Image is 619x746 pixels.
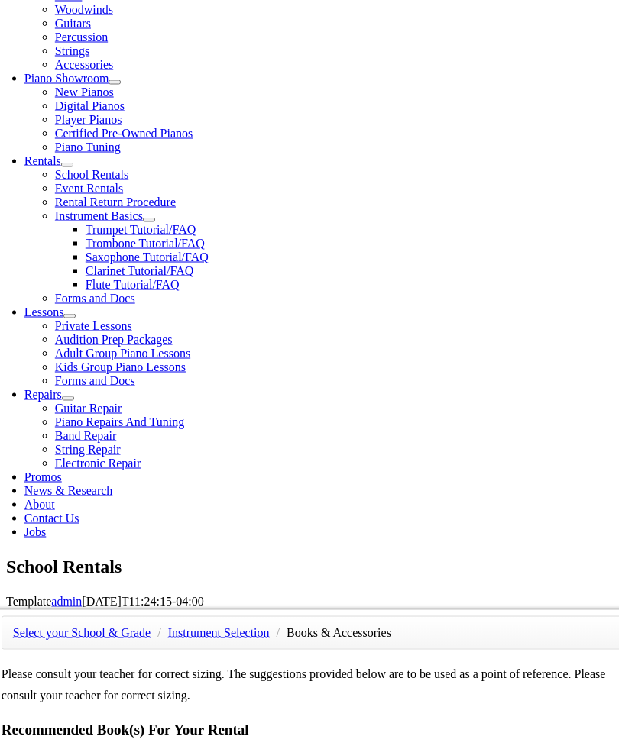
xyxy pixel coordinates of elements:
a: Digital Pianos [55,99,125,112]
a: Electronic Repair [55,457,141,470]
button: Open submenu of Instrument Basics [143,218,155,222]
a: Percussion [55,31,108,44]
a: Select your School & Grade [13,626,151,639]
a: Adult Group Piano Lessons [55,347,190,360]
a: admin [51,595,82,608]
a: Strings [55,44,89,57]
a: Private Lessons [55,319,132,332]
span: Template [6,595,51,608]
button: Open submenu of Repairs [62,396,74,401]
a: Kids Group Piano Lessons [55,360,186,373]
a: Piano Repairs And Tuning [55,415,184,428]
button: Open submenu of Lessons [63,314,76,318]
a: Guitar Repair [55,402,122,415]
a: Flute Tutorial/FAQ [86,278,180,291]
a: Forms and Docs [55,374,135,387]
button: Open submenu of Rentals [61,163,73,167]
a: Clarinet Tutorial/FAQ [86,264,194,277]
a: Player Pianos [55,113,122,126]
button: Open submenu of Piano Showroom [109,80,121,85]
span: [DATE]T11:24:15-04:00 [82,595,203,608]
span: / [154,626,164,639]
a: News & Research [24,484,113,497]
a: Guitars [55,17,91,30]
a: Lessons [24,305,64,318]
a: Instrument Basics [55,209,143,222]
a: Instrument Selection [168,626,270,639]
a: Trumpet Tutorial/FAQ [86,223,196,236]
li: Books & Accessories [287,622,391,644]
a: Event Rentals [55,182,123,195]
a: Audition Prep Packages [55,333,173,346]
a: Accessories [55,58,113,71]
a: Promos [24,470,62,483]
a: Forms and Docs [55,292,135,305]
a: Rental Return Procedure [55,195,176,208]
a: String Repair [55,443,121,456]
a: About [24,498,55,511]
a: Piano Tuning [55,140,121,153]
a: Jobs [24,525,46,538]
a: Certified Pre-Owned Pianos [55,127,193,140]
a: Woodwinds [55,3,113,16]
a: School Rentals [55,168,128,181]
a: Band Repair [55,429,116,442]
a: Contact Us [24,512,79,525]
a: Trombone Tutorial/FAQ [86,237,205,250]
a: Repairs [24,388,62,401]
a: Rentals [24,154,61,167]
a: Piano Showroom [24,72,109,85]
a: New Pianos [55,86,114,98]
span: / [273,626,284,639]
a: Saxophone Tutorial/FAQ [86,250,209,263]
